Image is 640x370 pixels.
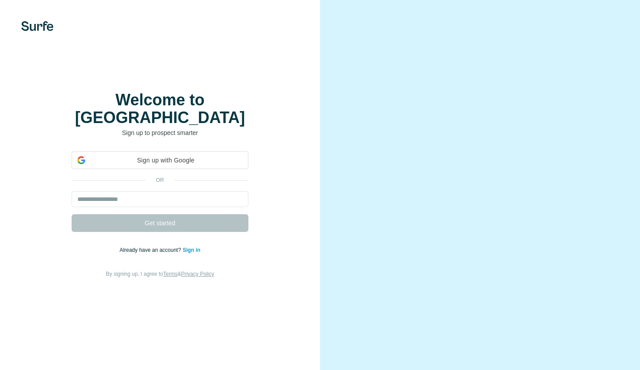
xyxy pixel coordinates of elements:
[72,151,248,169] div: Sign up with Google
[72,128,248,137] p: Sign up to prospect smarter
[72,91,248,127] h1: Welcome to [GEOGRAPHIC_DATA]
[89,156,243,165] span: Sign up with Google
[163,271,178,277] a: Terms
[120,247,183,253] span: Already have an account?
[183,247,200,253] a: Sign in
[146,176,174,184] p: or
[21,21,53,31] img: Surfe's logo
[181,271,214,277] a: Privacy Policy
[106,271,214,277] span: By signing up, I agree to &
